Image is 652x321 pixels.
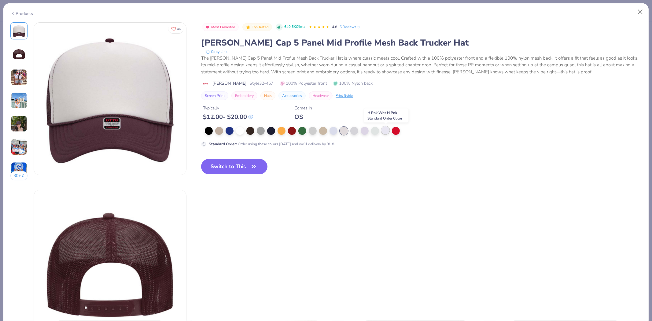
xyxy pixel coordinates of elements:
[11,139,27,155] img: User generated content
[10,171,28,180] button: 30+
[294,113,312,121] div: OS
[209,141,335,147] div: Order using these colors [DATE] and we’ll delivery by 9/18.
[205,25,210,30] img: Most Favorited sort
[10,10,33,17] div: Products
[332,24,337,29] span: 4.8
[368,116,403,121] span: Standard Order Color
[249,80,273,87] span: Style 32-467
[201,91,228,100] button: Screen Print
[11,69,27,86] img: User generated content
[252,25,269,29] span: Top Rated
[309,22,330,32] div: 4.8 Stars
[284,24,305,30] span: 640.5K Clicks
[212,80,246,87] span: [PERSON_NAME]
[11,162,27,179] img: User generated content
[260,91,275,100] button: Hats
[280,80,327,87] span: 100% Polyester front
[231,91,257,100] button: Embroidery
[12,24,26,38] img: Front
[336,93,353,98] div: Print Guide
[177,28,181,31] span: 46
[242,23,272,31] button: Badge Button
[203,113,253,121] div: $ 12.00 - $ 20.00
[201,55,642,76] div: The [PERSON_NAME] Cap 5 Panel Mid Profile Mesh Back Trucker Hat is where classic meets cool. Craf...
[168,24,183,33] button: Like
[309,91,333,100] button: Headwear
[211,25,236,29] span: Most Favorited
[11,92,27,109] img: User generated content
[202,23,239,31] button: Badge Button
[209,142,237,146] strong: Standard Order :
[204,49,229,55] button: copy to clipboard
[340,24,361,30] a: 5 Reviews
[635,6,646,18] button: Close
[12,47,26,61] img: Back
[364,109,409,123] div: H Pnk Wht H Pnk
[246,25,251,30] img: Top Rated sort
[201,81,209,86] img: brand logo
[201,37,642,49] div: [PERSON_NAME] Cap 5 Panel Mid Profile Mesh Back Trucker Hat
[201,159,267,174] button: Switch to This
[333,80,373,87] span: 100% Nylon back
[11,116,27,132] img: User generated content
[34,23,186,175] img: Front
[294,105,312,111] div: Comes In
[203,105,253,111] div: Typically
[278,91,306,100] button: Accessories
